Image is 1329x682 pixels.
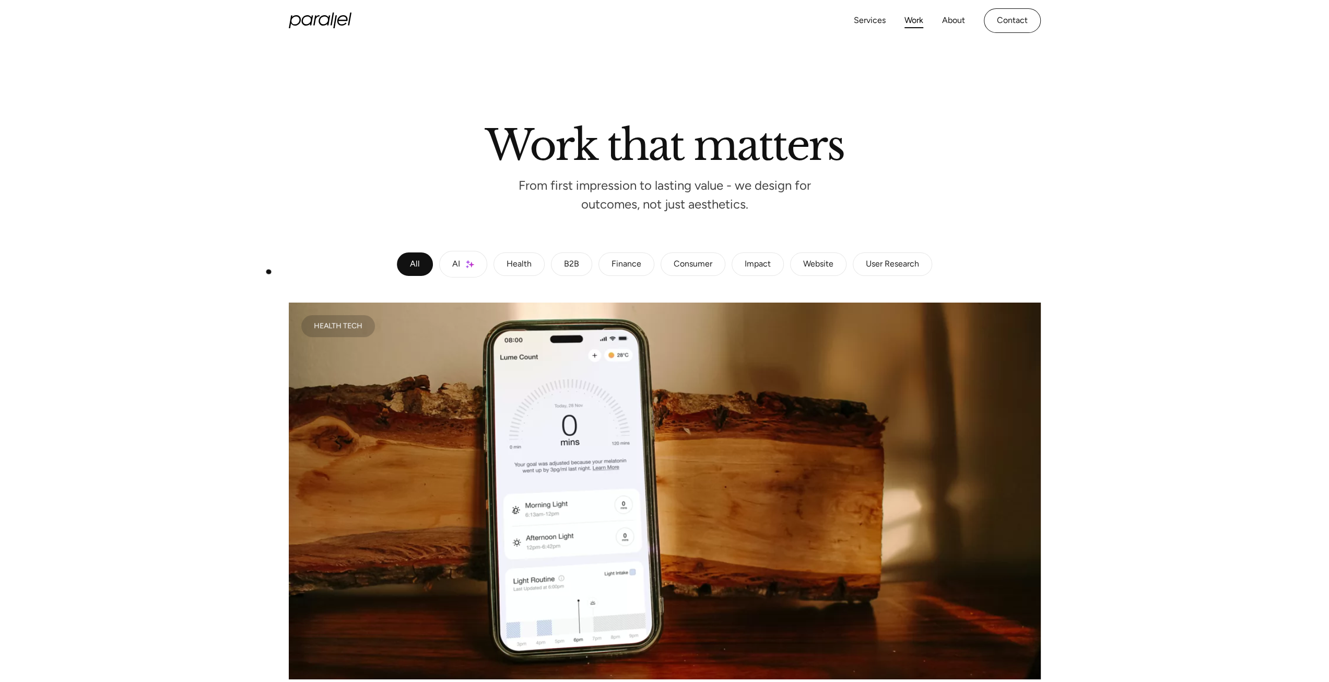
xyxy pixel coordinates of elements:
[674,261,712,268] div: Consumer
[854,13,886,28] a: Services
[367,125,962,160] h2: Work that matters
[866,261,919,268] div: User Research
[508,181,821,209] p: From first impression to lasting value - we design for outcomes, not just aesthetics.
[289,13,351,28] a: home
[745,261,771,268] div: Impact
[611,261,641,268] div: Finance
[942,13,965,28] a: About
[984,8,1041,33] a: Contact
[803,261,833,268] div: Website
[452,261,460,268] div: AI
[314,323,362,329] div: Health Tech
[507,261,532,268] div: Health
[410,261,420,268] div: All
[904,13,923,28] a: Work
[564,261,579,268] div: B2B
